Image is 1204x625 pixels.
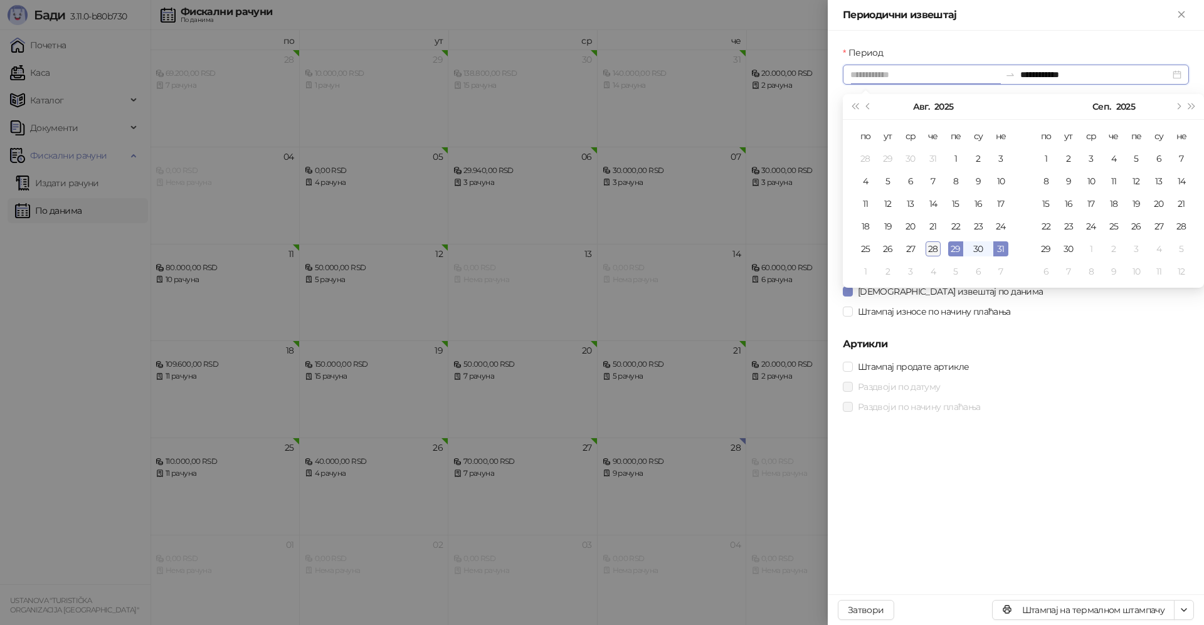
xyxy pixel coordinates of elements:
td: 2025-09-06 [967,260,990,283]
div: 2 [971,151,986,166]
div: 3 [1129,241,1144,256]
td: 2025-08-02 [967,147,990,170]
div: 15 [948,196,963,211]
td: 2025-09-07 [1170,147,1193,170]
td: 2025-10-11 [1148,260,1170,283]
td: 2025-09-27 [1148,215,1170,238]
div: 10 [1084,174,1099,189]
td: 2025-08-07 [922,170,944,192]
td: 2025-08-22 [944,215,967,238]
td: 2025-09-28 [1170,215,1193,238]
td: 2025-09-05 [944,260,967,283]
span: Раздвоји по начину плаћања [853,400,985,414]
td: 2025-09-24 [1080,215,1102,238]
div: 6 [1151,151,1166,166]
th: ср [1080,125,1102,147]
div: 21 [926,219,941,234]
td: 2025-09-06 [1148,147,1170,170]
td: 2025-08-28 [922,238,944,260]
div: 10 [1129,264,1144,279]
h5: Артикли [843,337,1189,352]
div: 7 [926,174,941,189]
label: Период [843,46,890,60]
div: 7 [1174,151,1189,166]
td: 2025-08-26 [877,238,899,260]
td: 2025-08-05 [877,170,899,192]
td: 2025-09-16 [1057,192,1080,215]
div: 20 [1151,196,1166,211]
div: 29 [948,241,963,256]
td: 2025-08-13 [899,192,922,215]
td: 2025-07-28 [854,147,877,170]
td: 2025-08-19 [877,215,899,238]
div: 23 [971,219,986,234]
span: Штампај продате артикле [853,360,974,374]
div: 5 [1129,151,1144,166]
div: 20 [903,219,918,234]
th: че [922,125,944,147]
td: 2025-09-21 [1170,192,1193,215]
div: 7 [993,264,1008,279]
td: 2025-09-14 [1170,170,1193,192]
td: 2025-08-11 [854,192,877,215]
div: 1 [1038,151,1053,166]
td: 2025-09-08 [1035,170,1057,192]
td: 2025-08-24 [990,215,1012,238]
div: 3 [903,264,918,279]
td: 2025-07-29 [877,147,899,170]
div: 1 [948,151,963,166]
div: 5 [948,264,963,279]
td: 2025-08-30 [967,238,990,260]
div: 2 [1106,241,1121,256]
span: Штампај износе по начину плаћања [853,305,1016,318]
div: 6 [1038,264,1053,279]
input: Период [850,68,1000,81]
div: 26 [1129,219,1144,234]
td: 2025-09-04 [1102,147,1125,170]
button: Close [1174,8,1189,23]
td: 2025-08-08 [944,170,967,192]
td: 2025-07-31 [922,147,944,170]
div: 29 [880,151,895,166]
div: 24 [993,219,1008,234]
div: 25 [858,241,873,256]
td: 2025-09-15 [1035,192,1057,215]
td: 2025-09-09 [1057,170,1080,192]
td: 2025-09-17 [1080,192,1102,215]
div: 16 [1061,196,1076,211]
div: 18 [1106,196,1121,211]
div: 12 [1174,264,1189,279]
div: 25 [1106,219,1121,234]
th: пе [944,125,967,147]
div: 5 [1174,241,1189,256]
td: 2025-09-30 [1057,238,1080,260]
td: 2025-09-11 [1102,170,1125,192]
div: 4 [1151,241,1166,256]
td: 2025-08-06 [899,170,922,192]
div: 26 [880,241,895,256]
td: 2025-10-12 [1170,260,1193,283]
td: 2025-10-09 [1102,260,1125,283]
td: 2025-08-10 [990,170,1012,192]
div: 4 [926,264,941,279]
td: 2025-09-04 [922,260,944,283]
div: 4 [1106,151,1121,166]
div: 28 [926,241,941,256]
div: 17 [1084,196,1099,211]
td: 2025-09-02 [1057,147,1080,170]
td: 2025-08-18 [854,215,877,238]
span: to [1005,70,1015,80]
div: 5 [880,174,895,189]
div: 8 [1084,264,1099,279]
th: не [990,125,1012,147]
th: ср [899,125,922,147]
div: 28 [858,151,873,166]
td: 2025-07-30 [899,147,922,170]
td: 2025-10-07 [1057,260,1080,283]
div: 9 [1061,174,1076,189]
div: 8 [1038,174,1053,189]
div: 28 [1174,219,1189,234]
th: не [1170,125,1193,147]
div: 14 [1174,174,1189,189]
span: Раздвоји по датуму [853,380,945,394]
